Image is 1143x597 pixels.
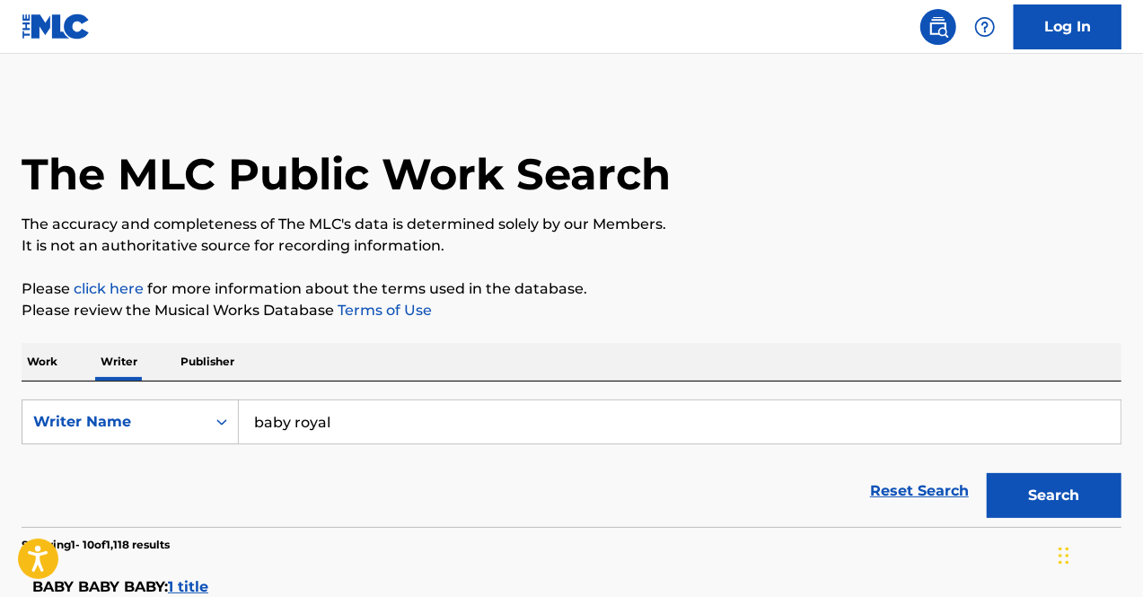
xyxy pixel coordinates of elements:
[928,16,949,38] img: search
[22,343,63,381] p: Work
[334,302,432,319] a: Terms of Use
[974,16,996,38] img: help
[22,300,1121,321] p: Please review the Musical Works Database
[95,343,143,381] p: Writer
[987,473,1121,518] button: Search
[1059,529,1069,583] div: Drag
[22,235,1121,257] p: It is not an authoritative source for recording information.
[175,343,240,381] p: Publisher
[22,13,91,40] img: MLC Logo
[1053,511,1143,597] iframe: Chat Widget
[22,278,1121,300] p: Please for more information about the terms used in the database.
[33,411,195,433] div: Writer Name
[22,399,1121,527] form: Search Form
[22,214,1121,235] p: The accuracy and completeness of The MLC's data is determined solely by our Members.
[1014,4,1121,49] a: Log In
[920,9,956,45] a: Public Search
[32,578,168,595] span: BABY BABY BABY :
[22,537,170,553] p: Showing 1 - 10 of 1,118 results
[74,280,144,297] a: click here
[861,471,978,511] a: Reset Search
[168,578,208,595] span: 1 title
[967,9,1003,45] div: Help
[22,147,671,201] h1: The MLC Public Work Search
